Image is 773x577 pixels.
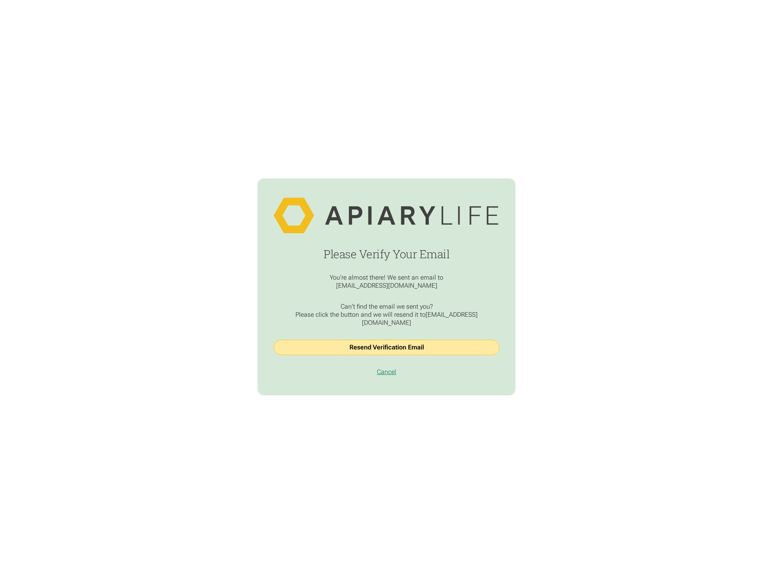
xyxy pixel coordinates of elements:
h1: Please Verify Your Email [274,248,499,261]
div: You're almost there! We sent an email to [274,274,499,290]
span: [EMAIL_ADDRESS][DOMAIN_NAME] [362,311,478,326]
div: Can't find the email we sent you? Please click the button and we will resend it to [274,303,499,327]
span: [EMAIL_ADDRESS][DOMAIN_NAME] [336,282,437,289]
a: Cancel [377,364,396,379]
button: Resend Verification Email [274,340,499,355]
